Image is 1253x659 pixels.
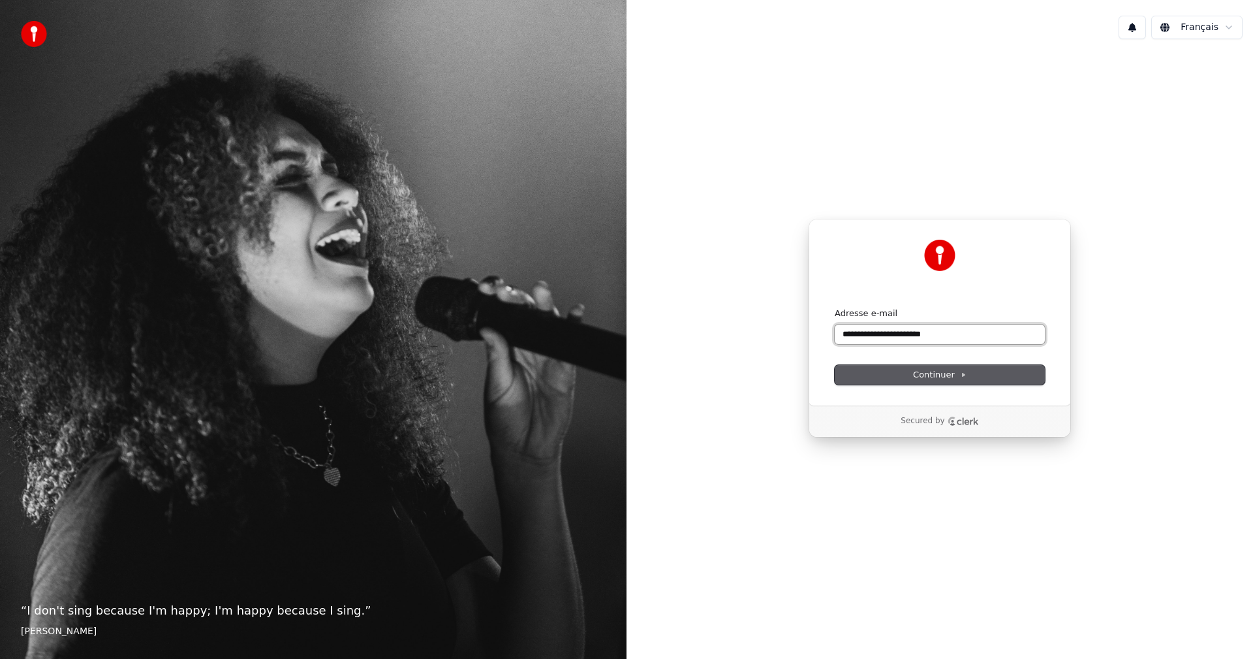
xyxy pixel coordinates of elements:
button: Continuer [835,365,1045,385]
p: Secured by [901,416,944,426]
a: Clerk logo [948,417,979,426]
footer: [PERSON_NAME] [21,625,606,638]
img: youka [21,21,47,47]
img: Youka [924,240,955,271]
label: Adresse e-mail [835,308,897,319]
p: “ I don't sing because I'm happy; I'm happy because I sing. ” [21,602,606,620]
span: Continuer [913,369,967,381]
